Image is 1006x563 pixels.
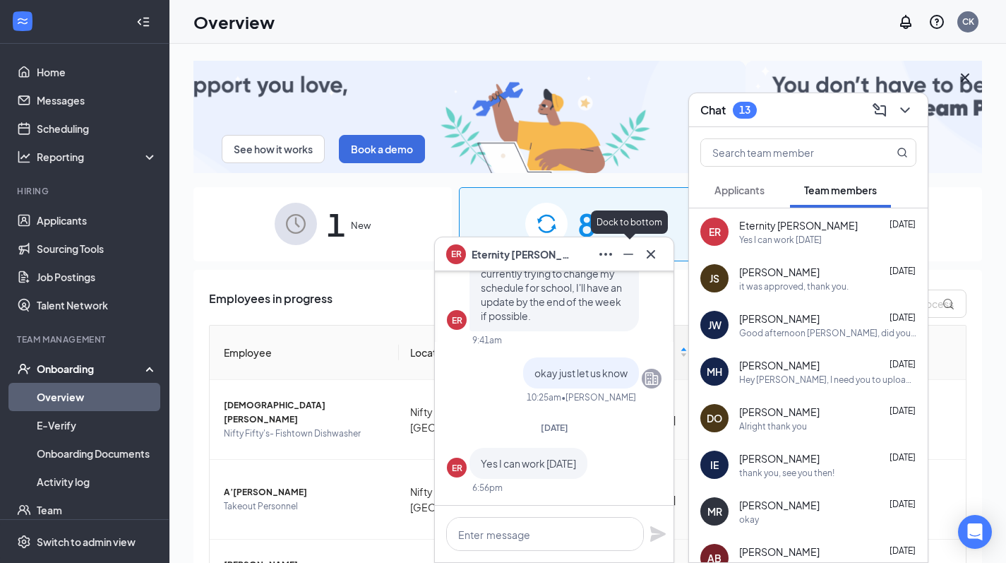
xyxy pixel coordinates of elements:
[472,482,503,494] div: 6:56pm
[37,468,157,496] a: Activity log
[193,10,275,34] h1: Overview
[37,496,157,524] a: Team
[739,498,820,512] span: [PERSON_NAME]
[452,314,462,326] div: ER
[452,462,462,474] div: ER
[890,452,916,463] span: [DATE]
[643,370,660,387] svg: Company
[527,391,561,403] div: 10:25am
[37,150,158,164] div: Reporting
[707,411,722,425] div: DO
[37,114,157,143] a: Scheduling
[739,104,750,116] div: 13
[224,485,388,499] span: A’[PERSON_NAME]
[37,291,157,319] a: Talent Network
[37,362,145,376] div: Onboarding
[17,535,31,549] svg: Settings
[739,545,820,559] span: [PERSON_NAME]
[617,243,640,266] button: Minimize
[210,326,399,380] th: Employee
[739,358,820,372] span: [PERSON_NAME]
[37,263,157,291] a: Job Postings
[739,280,849,292] div: it was approved, thank you.
[17,362,31,376] svg: UserCheck
[37,383,157,411] a: Overview
[707,365,722,379] div: MH
[640,243,662,266] button: Cross
[17,185,155,197] div: Hiring
[890,266,916,276] span: [DATE]
[890,405,916,416] span: [DATE]
[561,391,636,403] span: • [PERSON_NAME]
[472,334,502,346] div: 9:41am
[871,102,888,119] svg: ComposeMessage
[739,420,807,432] div: Alright thank you
[597,246,614,263] svg: Ellipses
[37,206,157,235] a: Applicants
[868,99,891,122] button: ComposeMessage
[707,504,722,518] div: MR
[399,380,556,460] td: Nifty Fifty’s- [GEOGRAPHIC_DATA]
[594,243,617,266] button: Ellipses
[541,422,568,433] span: [DATE]
[16,14,30,28] svg: WorkstreamLogo
[739,312,820,326] span: [PERSON_NAME]
[890,312,916,323] span: [DATE]
[739,514,759,526] div: okay
[399,460,556,540] td: Nifty Fifty’s- [GEOGRAPHIC_DATA]
[739,327,916,339] div: Good afternoon [PERSON_NAME], did you plan on uploading your ID and beginning training [DATE] at ...
[700,102,726,118] h3: Chat
[339,135,425,163] button: Book a demo
[897,13,914,30] svg: Notifications
[351,218,371,232] span: New
[224,499,388,514] span: Takeout Personnel
[136,15,150,29] svg: Collapse
[708,318,721,332] div: JW
[709,225,721,239] div: ER
[577,200,596,249] span: 8
[890,219,916,230] span: [DATE]
[739,451,820,466] span: [PERSON_NAME]
[193,61,982,173] img: payroll-small.gif
[37,411,157,439] a: E-Verify
[37,535,136,549] div: Switch to admin view
[739,234,822,246] div: Yes I can work [DATE]
[897,147,908,158] svg: MagnifyingGlass
[37,235,157,263] a: Sourcing Tools
[534,367,628,379] span: okay just let us know
[890,545,916,556] span: [DATE]
[709,271,719,285] div: JS
[481,457,576,470] span: Yes I can work [DATE]
[17,150,31,164] svg: Analysis
[739,218,858,232] span: Eternity [PERSON_NAME]
[714,184,765,196] span: Applicants
[649,526,666,543] svg: Plane
[399,326,556,380] th: Location
[591,211,668,234] div: Dock to bottom
[804,184,877,196] span: Team members
[897,102,914,119] svg: ChevronDown
[701,139,868,166] input: Search team member
[890,499,916,509] span: [DATE]
[928,13,945,30] svg: QuestionInfo
[739,467,834,479] div: thank you, see you then!
[37,439,157,468] a: Onboarding Documents
[17,333,155,345] div: Team Management
[209,290,333,318] span: Employees in progress
[710,458,719,472] div: IE
[222,135,325,163] button: See how it works
[739,405,820,419] span: [PERSON_NAME]
[739,374,916,386] div: Hey [PERSON_NAME], I need you to upload your 2 forms of IDs to your onboarding
[327,200,345,249] span: 1
[739,265,820,279] span: [PERSON_NAME]
[224,398,388,427] span: [DEMOGRAPHIC_DATA][PERSON_NAME]
[472,247,570,262] span: Eternity [PERSON_NAME]
[890,359,916,369] span: [DATE]
[620,246,637,263] svg: Minimize
[957,69,974,86] svg: Cross
[37,86,157,114] a: Messages
[37,58,157,86] a: Home
[224,427,388,441] span: Nifty Fifty's- Fishtown Dishwasher
[642,246,659,263] svg: Cross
